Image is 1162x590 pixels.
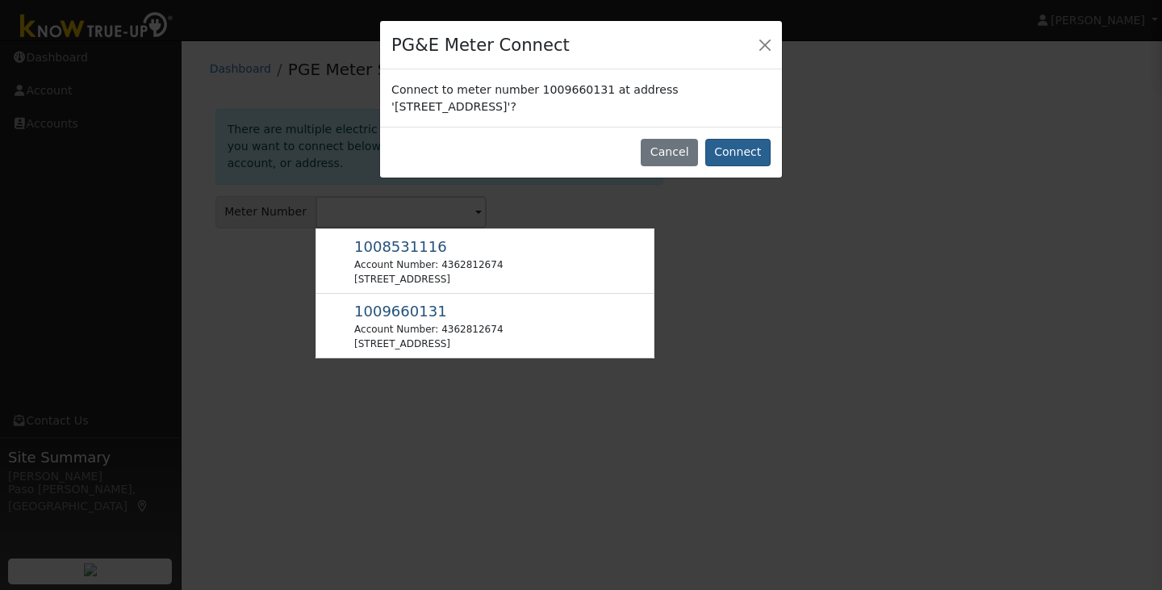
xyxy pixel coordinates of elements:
button: Connect [705,139,771,166]
span: 1009660131 [354,303,447,320]
h4: PG&E Meter Connect [391,32,570,58]
div: Account Number: 4362812674 [354,257,503,272]
div: Account Number: 4362812674 [354,322,503,337]
div: Connect to meter number 1009660131 at address '[STREET_ADDRESS]'? [380,69,782,126]
span: Usage Point: 3861979977 [354,241,447,254]
div: [STREET_ADDRESS] [354,272,503,287]
span: Usage Point: 4234120641 [354,306,447,319]
span: 1008531116 [354,238,447,255]
button: Cancel [641,139,698,166]
button: Close [754,33,776,56]
div: [STREET_ADDRESS] [354,337,503,351]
